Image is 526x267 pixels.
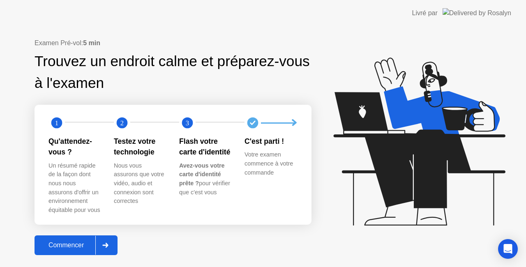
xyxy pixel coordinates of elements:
div: Nous vous assurons que votre vidéo, audio et connexion sont correctes [114,161,166,206]
div: Livré par [412,8,438,18]
div: C'est parti ! [245,136,297,147]
b: Avez-vous votre carte d'identité prête ? [179,162,225,186]
div: Examen Pré-vol: [35,38,311,48]
text: 3 [186,119,189,127]
div: Trouvez un endroit calme et préparez-vous à l'examen [35,51,311,94]
img: Delivered by Rosalyn [443,8,511,18]
text: 1 [55,119,58,127]
div: Un résumé rapide de la façon dont nous nous assurons d'offrir un environnement équitable pour vous [48,161,101,215]
button: Commencer [35,235,118,255]
div: pour vérifier que c'est vous [179,161,231,197]
div: Qu'attendez-vous ? [48,136,101,158]
div: Commencer [37,242,95,249]
text: 2 [120,119,124,127]
div: Votre examen commence à votre commande [245,150,297,177]
div: Open Intercom Messenger [498,239,518,259]
div: Flash votre carte d'identité [179,136,231,158]
b: 5 min [83,39,100,46]
div: Testez votre technologie [114,136,166,158]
